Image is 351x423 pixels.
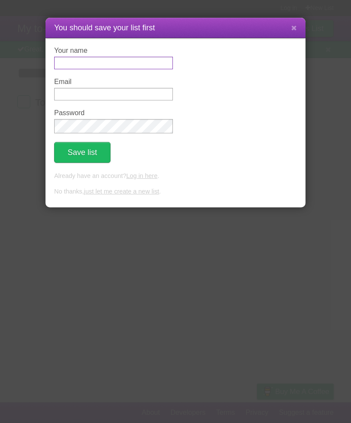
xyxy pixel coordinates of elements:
a: just let me create a new list [84,188,159,195]
a: Log in here [126,172,157,179]
label: Email [54,78,173,86]
h1: You should save your list first [54,22,297,34]
label: Your name [54,47,173,55]
p: No thanks, . [54,187,297,197]
p: Already have an account? . [54,171,297,181]
label: Password [54,109,173,117]
button: Save list [54,142,110,163]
